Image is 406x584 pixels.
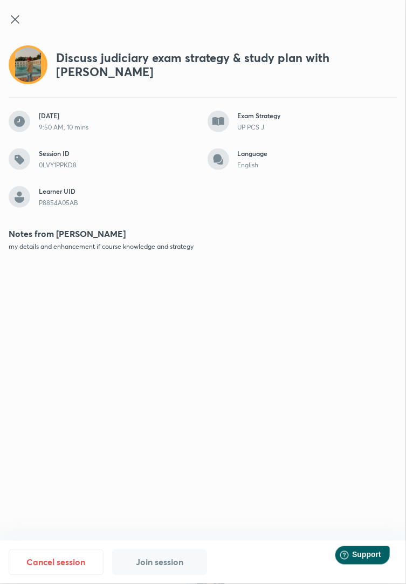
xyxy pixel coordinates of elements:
h6: [DATE] [39,112,199,120]
img: learner [9,186,30,208]
h6: Learner UID [39,187,199,195]
h6: Session ID [39,150,199,158]
h6: P8854A05AB [39,199,199,207]
h6: 0LVY1PPKD8 [39,161,199,169]
img: tag [9,148,30,170]
img: book [208,111,229,132]
iframe: Help widget launcher [310,542,394,572]
button: Cancel session [9,549,104,575]
h6: my details and enhancement if course knowledge and strategy [9,242,397,250]
button: Join session [112,549,207,575]
h3: Discuss judiciary exam strategy & study plan with [PERSON_NAME] [56,51,397,79]
img: language [208,148,229,170]
h6: Language [238,150,398,158]
h6: Exam Strategy [238,112,398,120]
img: clock [9,111,30,132]
h6: UP PCS J [238,123,398,131]
h6: English [238,161,398,169]
h4: Notes from [PERSON_NAME] [9,229,397,238]
img: 01928063bb654241abc1f302a10d62f3.jpg [15,47,41,82]
h6: 9:50 AM, 10 mins [39,123,199,131]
